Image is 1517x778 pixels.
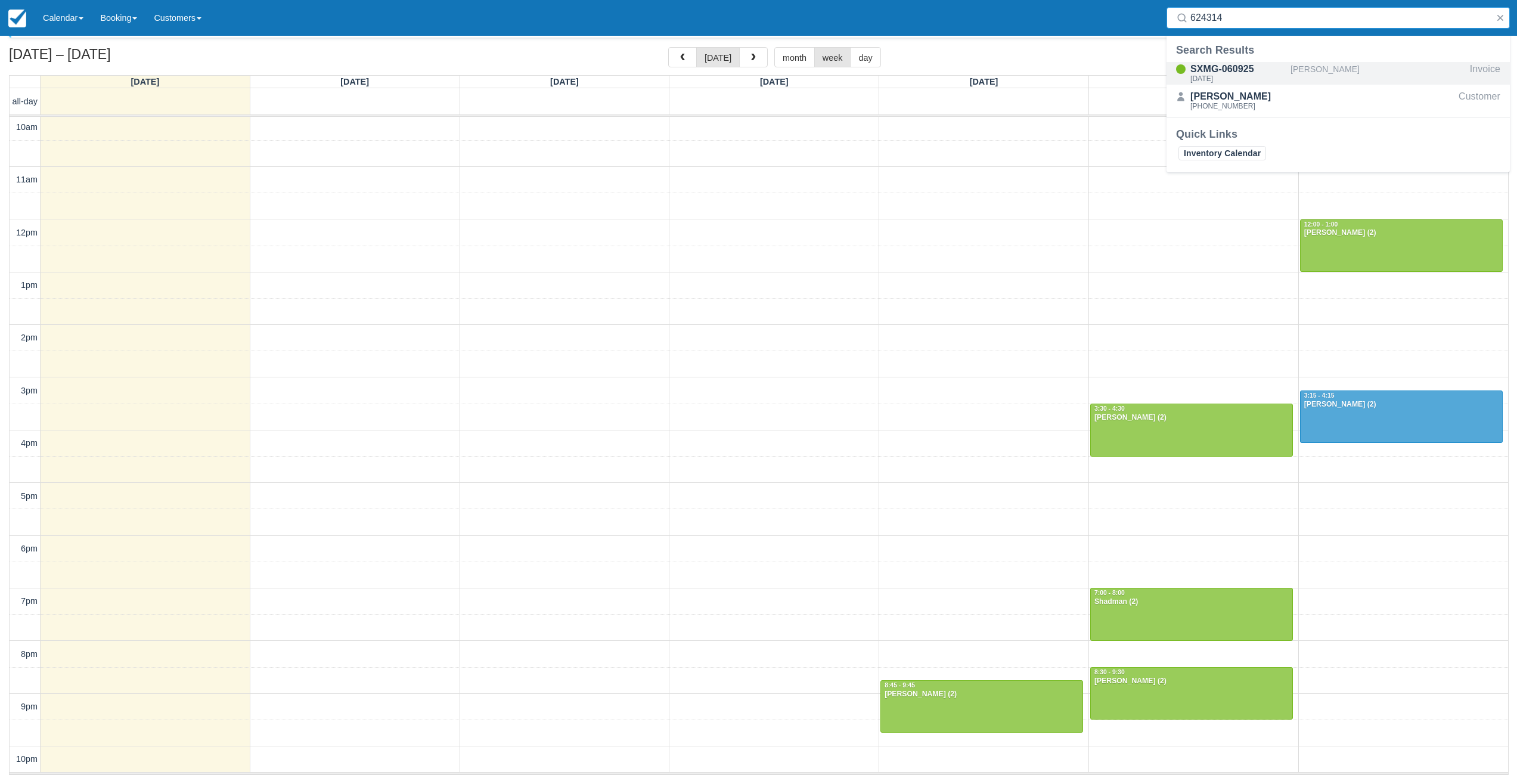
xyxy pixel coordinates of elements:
a: SXMG-060925[DATE][PERSON_NAME]Invoice [1167,62,1510,85]
div: [PERSON_NAME] (2) [1094,677,1289,686]
div: [PERSON_NAME] (2) [884,690,1079,699]
img: checkfront-main-nav-mini-logo.png [8,10,26,27]
span: 6pm [21,544,38,553]
a: 3:15 - 4:15[PERSON_NAME] (2) [1300,390,1503,443]
div: [PERSON_NAME] [1290,62,1465,85]
button: [DATE] [696,47,740,67]
span: 2pm [21,333,38,342]
span: all-day [13,97,38,106]
h2: [DATE] – [DATE] [9,47,160,69]
input: Search ( / ) [1190,7,1491,29]
div: [DATE] [1190,75,1286,82]
button: month [774,47,815,67]
span: 3pm [21,386,38,395]
div: SXMG-060925 [1190,62,1286,76]
button: week [814,47,851,67]
span: [DATE] [970,77,998,86]
button: day [850,47,880,67]
span: 10am [16,122,38,132]
a: 12:00 - 1:00[PERSON_NAME] (2) [1300,219,1503,272]
a: 3:30 - 4:30[PERSON_NAME] (2) [1090,404,1293,456]
a: Inventory Calendar [1178,146,1266,160]
span: 4pm [21,438,38,448]
div: [PERSON_NAME] (2) [1304,228,1500,238]
span: 7pm [21,596,38,606]
a: [PERSON_NAME][PHONE_NUMBER]Customer [1167,89,1510,112]
a: 7:00 - 8:00Shadman (2) [1090,588,1293,640]
a: 8:30 - 9:30[PERSON_NAME] (2) [1090,667,1293,720]
div: Shadman (2) [1094,597,1289,607]
div: [PHONE_NUMBER] [1190,103,1286,110]
div: Quick Links [1176,127,1500,141]
div: [PERSON_NAME] (2) [1094,413,1289,423]
span: 12pm [16,228,38,237]
span: 8:30 - 9:30 [1094,669,1125,675]
span: [DATE] [760,77,789,86]
span: 10pm [16,754,38,764]
span: 12:00 - 1:00 [1304,221,1338,228]
div: [PERSON_NAME] [1190,89,1286,104]
span: 1pm [21,280,38,290]
span: [DATE] [131,77,160,86]
span: 8pm [21,649,38,659]
div: Invoice [1470,62,1500,85]
span: 7:00 - 8:00 [1094,590,1125,596]
span: 3:30 - 4:30 [1094,405,1125,412]
span: 5pm [21,491,38,501]
span: 3:15 - 4:15 [1304,392,1335,399]
span: 8:45 - 9:45 [885,682,915,689]
div: [PERSON_NAME] (2) [1304,400,1500,410]
a: 8:45 - 9:45[PERSON_NAME] (2) [880,680,1083,733]
div: Customer [1459,89,1500,112]
span: 9pm [21,702,38,711]
span: 11am [16,175,38,184]
span: [DATE] [550,77,579,86]
span: [DATE] [340,77,369,86]
div: Search Results [1176,43,1500,57]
